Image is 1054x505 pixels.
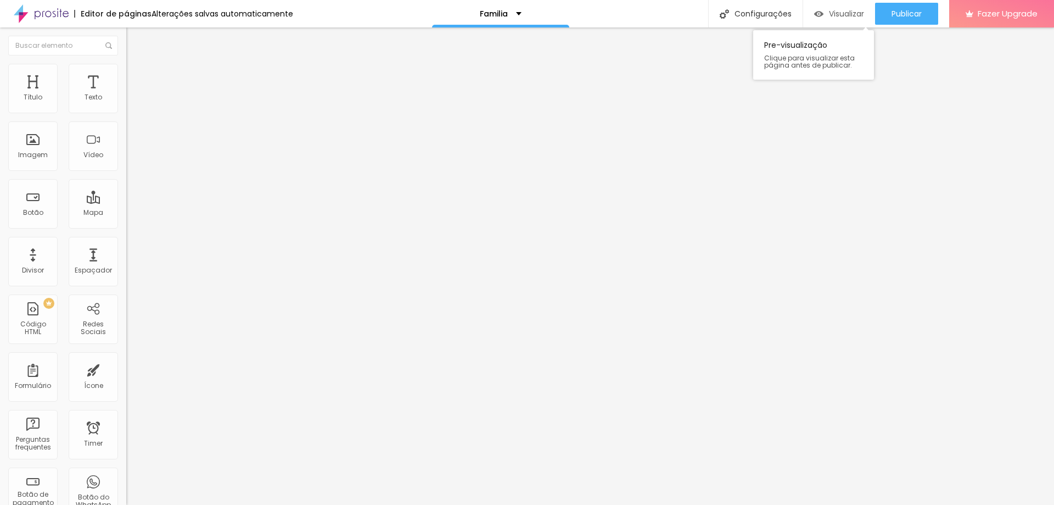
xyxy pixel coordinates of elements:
[978,9,1038,18] span: Fazer Upgrade
[71,320,115,336] div: Redes Sociais
[892,9,922,18] span: Publicar
[803,3,875,25] button: Visualizar
[83,209,103,217] div: Mapa
[11,320,54,336] div: Código HTML
[764,54,863,69] span: Clique para visualizar esta página antes de publicar.
[11,436,54,452] div: Perguntas frequentes
[84,440,103,447] div: Timer
[480,10,508,18] p: Familia
[829,9,864,18] span: Visualizar
[74,10,152,18] div: Editor de páginas
[18,151,48,159] div: Imagem
[814,9,823,19] img: view-1.svg
[720,9,729,19] img: Icone
[85,93,102,101] div: Texto
[83,151,103,159] div: Vídeo
[753,30,874,80] div: Pre-visualização
[152,10,293,18] div: Alterações salvas automaticamente
[23,209,43,217] div: Botão
[84,382,103,390] div: Ícone
[24,93,42,101] div: Título
[875,3,938,25] button: Publicar
[22,267,44,274] div: Divisor
[15,382,51,390] div: Formulário
[105,42,112,49] img: Icone
[8,36,118,56] input: Buscar elemento
[126,27,1054,505] iframe: Editor
[75,267,112,274] div: Espaçador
